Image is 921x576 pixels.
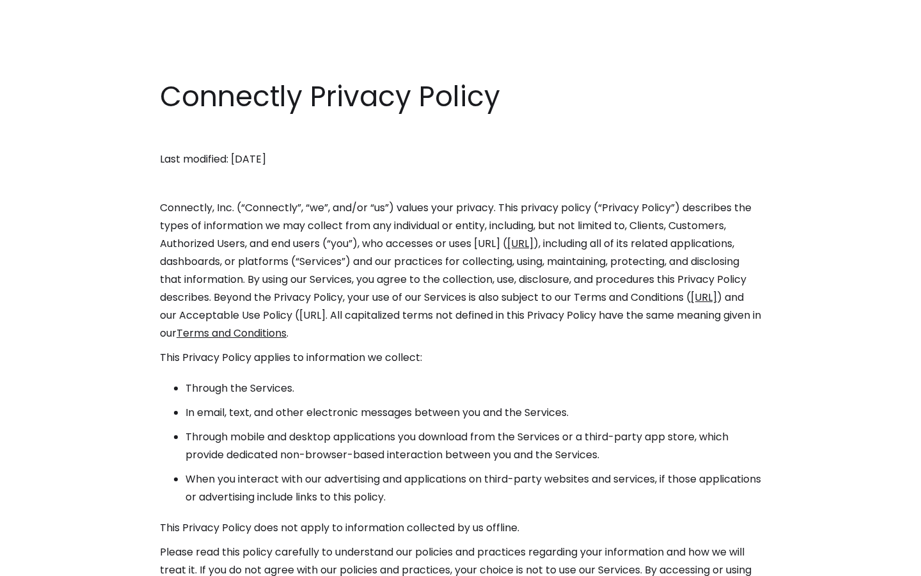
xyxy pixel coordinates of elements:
[26,554,77,572] ul: Language list
[185,428,761,464] li: Through mobile and desktop applications you download from the Services or a third-party app store...
[160,150,761,168] p: Last modified: [DATE]
[13,552,77,572] aside: Language selected: English
[185,404,761,422] li: In email, text, and other electronic messages between you and the Services.
[160,126,761,144] p: ‍
[160,77,761,116] h1: Connectly Privacy Policy
[691,290,717,305] a: [URL]
[185,380,761,397] li: Through the Services.
[507,236,533,251] a: [URL]
[177,326,287,340] a: Terms and Conditions
[160,175,761,193] p: ‍
[160,349,761,367] p: This Privacy Policy applies to information we collect:
[160,519,761,537] p: This Privacy Policy does not apply to information collected by us offline.
[185,470,761,506] li: When you interact with our advertising and applications on third-party websites and services, if ...
[160,199,761,342] p: Connectly, Inc. (“Connectly”, “we”, and/or “us”) values your privacy. This privacy policy (“Priva...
